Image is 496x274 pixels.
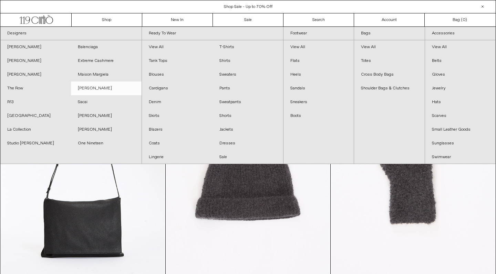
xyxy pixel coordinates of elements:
span: ) [463,17,467,23]
a: [PERSON_NAME] [71,109,142,123]
a: [PERSON_NAME] [71,81,142,95]
a: Lingerie [142,150,213,164]
a: Cross Body Bags [354,68,425,81]
a: Sneakers [283,95,354,109]
a: Sacai [71,95,142,109]
a: Shoulder Bags & Clutches [354,81,425,95]
a: Sweaters [213,68,283,81]
a: Coats [142,136,213,150]
a: Sale [213,150,283,164]
a: New In [142,13,213,26]
a: Search [283,13,354,26]
a: Shop Sale - Up to 70% Off [224,4,272,10]
a: Heels [283,68,354,81]
a: [PERSON_NAME] [0,40,71,54]
a: Scarves [425,109,496,123]
a: Ready To Wear [142,27,283,40]
a: View All [354,40,425,54]
a: Shirts [213,54,283,68]
a: Cardigans [142,81,213,95]
a: Sweatpants [213,95,283,109]
a: Studio [PERSON_NAME] [0,136,71,150]
a: Belts [425,54,496,68]
a: Accessories [425,27,496,40]
a: R13 [0,95,71,109]
a: T-Shirts [213,40,283,54]
a: Account [354,13,425,26]
a: The Row [0,81,71,95]
a: View All [425,40,496,54]
a: La Collection [0,123,71,136]
a: [PERSON_NAME] [0,54,71,68]
a: Extreme Cashmere [71,54,142,68]
a: Footwear [283,27,354,40]
a: Skirts [142,109,213,123]
a: Gloves [425,68,496,81]
a: Denim [142,95,213,109]
a: [PERSON_NAME] [71,123,142,136]
a: Blazers [142,123,213,136]
a: Dresses [213,136,283,150]
a: Bag () [425,13,495,26]
a: Totes [354,54,425,68]
a: One Nineteen [71,136,142,150]
a: [PERSON_NAME] [0,68,71,81]
a: Sandals [283,81,354,95]
a: View All [283,40,354,54]
a: Jackets [213,123,283,136]
a: Designers [0,27,142,40]
a: Bags [354,27,425,40]
a: Small Leather Goods [425,123,496,136]
a: Hats [425,95,496,109]
a: Jewelry [425,81,496,95]
a: Sunglasses [425,136,496,150]
a: Blouses [142,68,213,81]
a: Flats [283,54,354,68]
a: Boots [283,109,354,123]
a: View All [142,40,213,54]
a: Shorts [213,109,283,123]
a: Tank Tops [142,54,213,68]
a: Maison Margiela [71,68,142,81]
a: Pants [213,81,283,95]
a: Balenciaga [71,40,142,54]
a: [GEOGRAPHIC_DATA] [0,109,71,123]
a: Swimwear [425,150,496,164]
a: Shop [72,13,142,26]
a: Sale [213,13,283,26]
span: 0 [463,17,465,23]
